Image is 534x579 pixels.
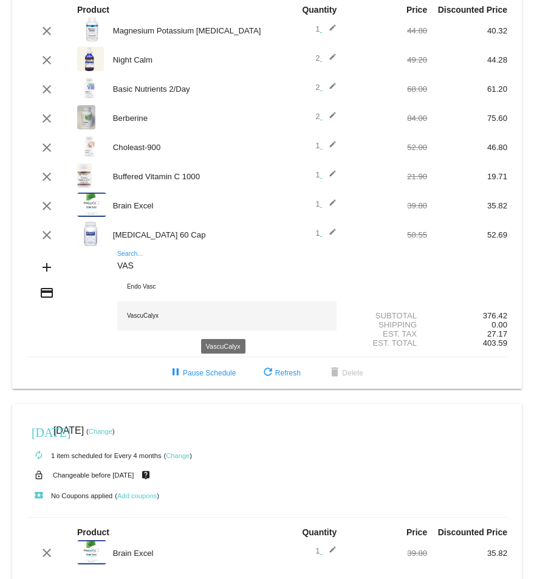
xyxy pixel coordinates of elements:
mat-icon: add [39,260,54,275]
span: 1 [315,141,337,150]
div: Magnesium Potassium [MEDICAL_DATA] [107,26,267,35]
mat-icon: delete [327,366,342,380]
div: 40.32 [427,26,507,35]
mat-icon: clear [39,24,54,38]
mat-icon: refresh [261,366,275,380]
mat-icon: edit [322,53,337,67]
mat-icon: lock_open [32,467,46,483]
img: Buffered-C-Label.jpg [77,163,92,188]
div: Brain Excel [107,549,267,558]
button: Refresh [251,362,310,384]
div: 75.60 [427,114,507,123]
mat-icon: edit [322,170,337,184]
div: 39.80 [347,201,427,210]
div: 52.69 [427,230,507,239]
div: Est. Total [347,338,427,348]
img: Brain-Excel-label.png [77,540,106,564]
div: 68.00 [347,84,427,94]
small: ( ) [86,428,115,435]
mat-icon: edit [322,111,337,126]
mat-icon: live_help [139,467,153,483]
span: Pause Schedule [168,369,236,377]
strong: Product [77,527,109,537]
div: 376.42 [427,311,507,320]
img: Magnesium-Potassium-aspartate-label.png [77,18,107,42]
div: 44.80 [347,26,427,35]
mat-icon: pause [168,366,183,380]
div: 61.20 [427,84,507,94]
mat-icon: credit_card [39,286,54,300]
span: 27.17 [487,329,507,338]
div: 58.55 [347,230,427,239]
a: Add coupons [117,492,157,499]
div: 35.82 [427,201,507,210]
span: 1 [315,170,337,179]
strong: Product [77,5,109,15]
mat-icon: local_play [32,488,46,503]
div: Buffered Vitamin C 1000 [107,172,267,181]
strong: Quantity [302,527,337,537]
button: Delete [318,362,373,384]
span: 2 [315,112,337,121]
span: Delete [327,369,363,377]
div: Shipping [347,320,427,329]
img: Brain-Excel-label.png [77,193,106,217]
span: 2 [315,53,337,63]
strong: Price [406,527,427,537]
mat-icon: edit [322,546,337,560]
strong: Quantity [302,5,337,15]
img: Night-Calm-label-1.png [77,47,104,71]
mat-icon: clear [39,228,54,242]
strong: Discounted Price [438,5,507,15]
input: Search... [117,261,337,271]
mat-icon: clear [39,111,54,126]
div: Night Calm [107,55,267,64]
div: 49.20 [347,55,427,64]
mat-icon: [DATE] [32,424,46,439]
strong: Discounted Price [438,527,507,537]
small: ( ) [115,492,159,499]
div: Endo Vasc [117,272,337,301]
mat-icon: clear [39,82,54,97]
small: ( ) [163,452,192,459]
mat-icon: clear [39,170,54,184]
div: 35.82 [427,549,507,558]
img: Alpha-Lipoic-Acid-600-mg-label.png [77,222,104,246]
mat-icon: clear [39,140,54,155]
a: Change [89,428,112,435]
div: 46.80 [427,143,507,152]
span: 1 [315,24,337,33]
div: 21.90 [347,172,427,181]
div: VascuCalyx [117,301,337,331]
div: Subtotal [347,311,427,320]
span: 1 [315,199,337,208]
mat-icon: autorenew [32,448,46,463]
mat-icon: clear [39,199,54,213]
div: 44.28 [427,55,507,64]
img: Basic-Nutrients-2Day-label-v2.png [77,76,101,100]
div: Est. Tax [347,329,427,338]
div: [MEDICAL_DATA] 60 Cap [107,230,267,239]
mat-icon: clear [39,546,54,560]
span: 1 [315,228,337,238]
div: 19.71 [427,172,507,181]
strong: Price [406,5,427,15]
div: Brain Excel [107,201,267,210]
div: Choleast-900 [107,143,267,152]
div: Basic Nutrients 2/Day [107,84,267,94]
div: 52.00 [347,143,427,152]
mat-icon: clear [39,53,54,67]
mat-icon: edit [322,24,337,38]
a: Change [166,452,190,459]
mat-icon: edit [322,228,337,242]
div: 84.00 [347,114,427,123]
small: 1 item scheduled for Every 4 months [27,452,162,459]
span: 1 [315,546,337,555]
span: 0.00 [491,320,507,329]
button: Pause Schedule [159,362,245,384]
img: Choleast-900-label-1.png [77,134,101,159]
span: 403.59 [483,338,507,348]
img: Berberine-label-scaled-e1662645620683.jpg [77,105,95,129]
div: 39.80 [347,549,427,558]
span: Refresh [261,369,301,377]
